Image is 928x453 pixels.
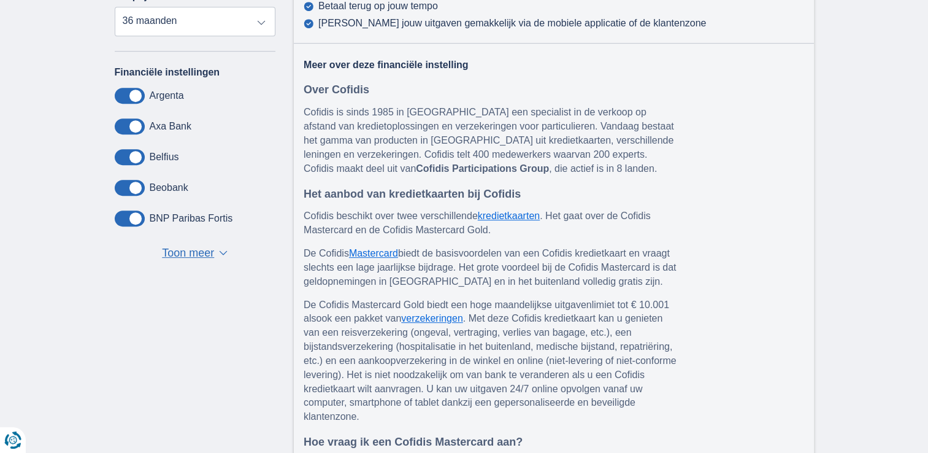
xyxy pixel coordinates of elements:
p: De Cofidis biedt de basisvoordelen van een Cofidis kredietkaart en vraagt slechts een lage jaarli... [304,247,677,289]
a: verzekeringen [401,313,463,323]
span: ▼ [219,250,228,255]
div: [PERSON_NAME] jouw uitgaven gemakkelijk via de mobiele applicatie of de klantenzone [318,18,706,29]
p: De Cofidis Mastercard Gold biedt een hoge maandelijkse uitgavenlimiet tot € 10.001 alsook een pak... [304,298,677,425]
label: Axa Bank [150,121,191,132]
a: kredietkaarten [478,211,540,221]
label: Argenta [150,90,184,101]
label: Financiële instellingen [115,67,220,78]
p: Cofidis beschikt over twee verschillende . Het gaat over de Cofidis Mastercard en de Cofidis Mast... [304,209,677,238]
b: Hoe vraag ik een Cofidis Mastercard aan? [304,436,523,448]
a: Mastercard [349,248,398,258]
b: Over Cofidis [304,83,369,96]
label: BNP Paribas Fortis [150,213,233,224]
label: Beobank [150,182,188,193]
b: Het aanbod van kredietkaarten bij Cofidis [304,188,521,200]
p: Cofidis is sinds 1985 in [GEOGRAPHIC_DATA] een specialist in de verkoop op afstand van kredietopl... [304,106,677,176]
span: Toon meer [162,246,214,261]
label: Belfius [150,152,179,163]
b: Cofidis Participations Group [416,163,549,174]
div: Meer over deze financiële instelling [304,58,691,72]
button: Toon meer ▼ [158,245,231,262]
div: Betaal terug op jouw tempo [318,1,438,12]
